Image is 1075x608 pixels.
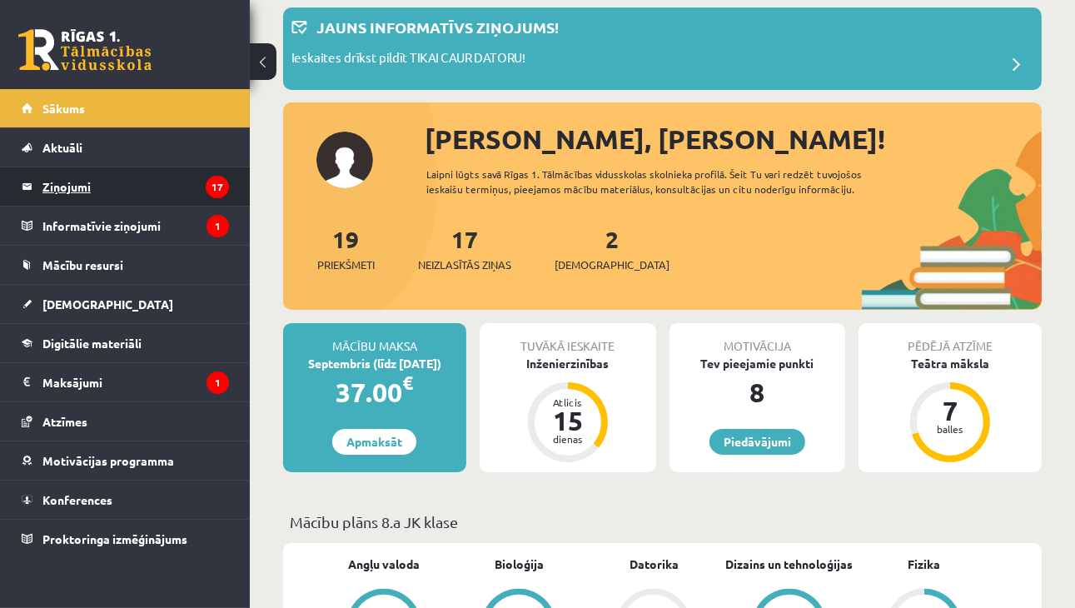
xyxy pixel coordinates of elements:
[22,402,229,441] a: Atzīmes
[22,128,229,167] a: Aktuāli
[42,167,229,206] legend: Ziņojumi
[22,89,229,127] a: Sākums
[859,323,1042,355] div: Pēdējā atzīme
[555,224,669,273] a: 2[DEMOGRAPHIC_DATA]
[22,441,229,480] a: Motivācijas programma
[22,363,229,401] a: Maksājumi1
[18,29,152,71] a: Rīgas 1. Tālmācības vidusskola
[22,167,229,206] a: Ziņojumi17
[402,371,413,395] span: €
[669,323,846,355] div: Motivācija
[859,355,1042,465] a: Teātra māksla 7 balles
[555,257,669,273] span: [DEMOGRAPHIC_DATA]
[418,257,511,273] span: Neizlasītās ziņas
[283,323,466,355] div: Mācību maksa
[42,207,229,245] legend: Informatīvie ziņojumi
[42,257,123,272] span: Mācību resursi
[480,355,656,465] a: Inženierzinības Atlicis 15 dienas
[418,224,511,273] a: 17Neizlasītās ziņas
[283,355,466,372] div: Septembris (līdz [DATE])
[207,215,229,237] i: 1
[317,224,375,273] a: 19Priekšmeti
[317,257,375,273] span: Priekšmeti
[42,531,187,546] span: Proktoringa izmēģinājums
[22,207,229,245] a: Informatīvie ziņojumi1
[291,16,1033,82] a: Jauns informatīvs ziņojums! Ieskaites drīkst pildīt TIKAI CAUR DATORU!
[206,176,229,198] i: 17
[207,371,229,394] i: 1
[543,397,593,407] div: Atlicis
[42,453,174,468] span: Motivācijas programma
[725,556,853,573] a: Dizains un tehnoloģijas
[42,101,85,116] span: Sākums
[22,520,229,558] a: Proktoringa izmēģinājums
[908,556,940,573] a: Fizika
[425,119,1042,159] div: [PERSON_NAME], [PERSON_NAME]!
[22,481,229,519] a: Konferences
[22,324,229,362] a: Digitālie materiāli
[22,285,229,323] a: [DEMOGRAPHIC_DATA]
[543,407,593,434] div: 15
[925,397,975,424] div: 7
[332,429,416,455] a: Apmaksāt
[42,492,112,507] span: Konferences
[709,429,805,455] a: Piedāvājumi
[290,511,1035,533] p: Mācību plāns 8.a JK klase
[42,363,229,401] legend: Maksājumi
[859,355,1042,372] div: Teātra māksla
[42,336,142,351] span: Digitālie materiāli
[348,556,420,573] a: Angļu valoda
[669,372,846,412] div: 8
[42,297,173,311] span: [DEMOGRAPHIC_DATA]
[480,355,656,372] div: Inženierzinības
[630,556,679,573] a: Datorika
[42,140,82,155] span: Aktuāli
[669,355,846,372] div: Tev pieejamie punkti
[543,434,593,444] div: dienas
[42,414,87,429] span: Atzīmes
[316,16,559,38] p: Jauns informatīvs ziņojums!
[480,323,656,355] div: Tuvākā ieskaite
[291,48,525,72] p: Ieskaites drīkst pildīt TIKAI CAUR DATORU!
[925,424,975,434] div: balles
[283,372,466,412] div: 37.00
[495,556,544,573] a: Bioloģija
[22,246,229,284] a: Mācību resursi
[426,167,882,197] div: Laipni lūgts savā Rīgas 1. Tālmācības vidusskolas skolnieka profilā. Šeit Tu vari redzēt tuvojošo...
